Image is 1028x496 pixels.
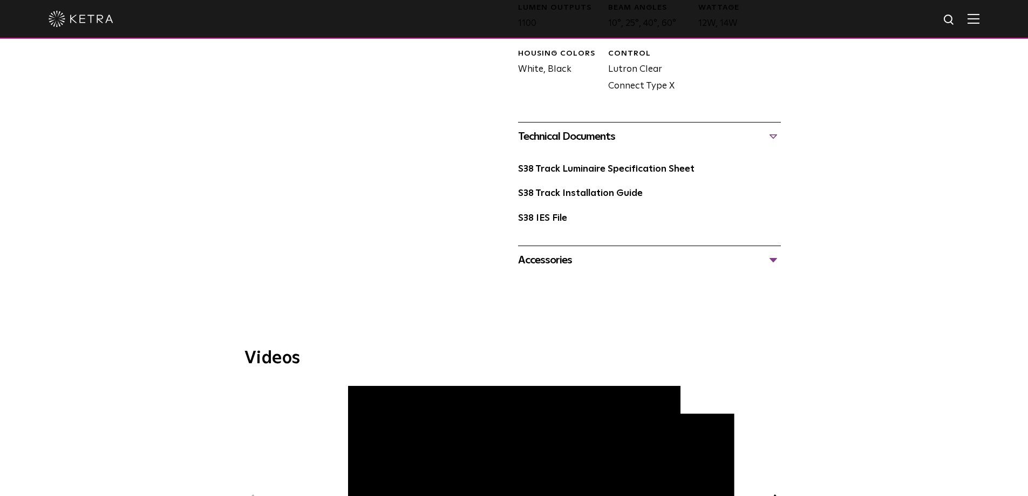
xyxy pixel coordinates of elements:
[518,49,600,59] div: HOUSING COLORS
[244,350,784,367] h3: Videos
[600,49,690,95] div: Lutron Clear Connect Type X
[518,214,567,223] a: S38 IES File
[518,128,781,145] div: Technical Documents
[518,252,781,269] div: Accessories
[510,49,600,95] div: White, Black
[608,49,690,59] div: CONTROL
[49,11,113,27] img: ketra-logo-2019-white
[943,13,956,27] img: search icon
[518,189,643,198] a: S38 Track Installation Guide
[968,13,979,24] img: Hamburger%20Nav.svg
[518,165,695,174] a: S38 Track Luminaire Specification Sheet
